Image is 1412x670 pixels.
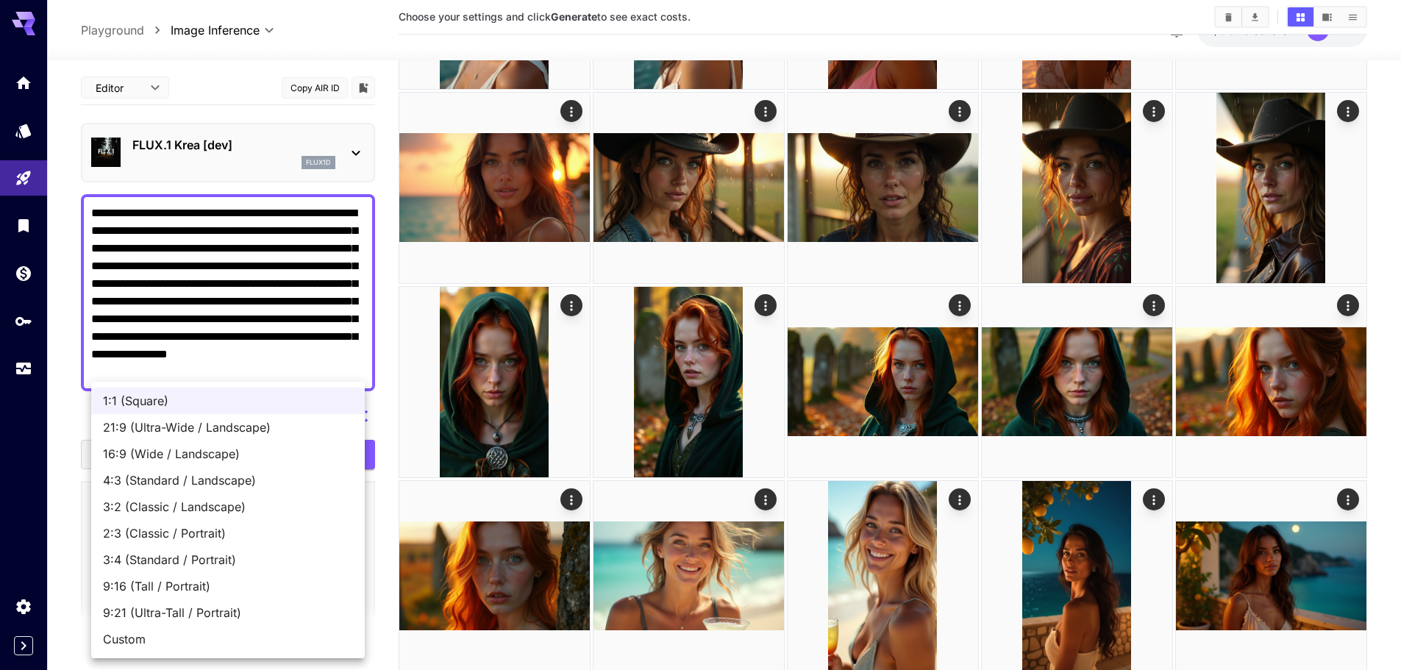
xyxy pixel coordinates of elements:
span: Custom [103,630,353,648]
span: 2:3 (Classic / Portrait) [103,524,353,542]
span: 9:21 (Ultra-Tall / Portrait) [103,604,353,621]
span: 3:4 (Standard / Portrait) [103,551,353,569]
span: 3:2 (Classic / Landscape) [103,498,353,516]
span: 16:9 (Wide / Landscape) [103,445,353,463]
span: 4:3 (Standard / Landscape) [103,471,353,489]
span: 9:16 (Tall / Portrait) [103,577,353,595]
span: 1:1 (Square) [103,392,353,410]
span: 21:9 (Ultra-Wide / Landscape) [103,418,353,436]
